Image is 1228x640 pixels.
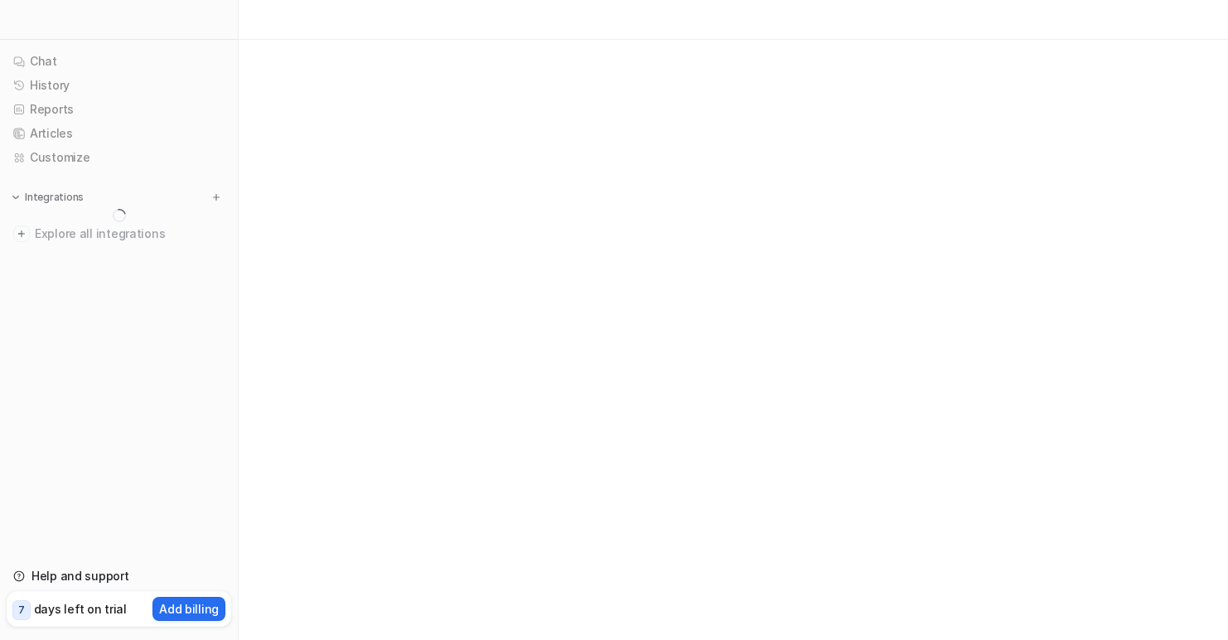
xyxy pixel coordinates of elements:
a: Explore all integrations [7,222,231,245]
p: days left on trial [34,600,127,618]
p: 7 [18,603,25,618]
span: Explore all integrations [35,221,225,247]
p: Integrations [25,191,84,204]
a: Help and support [7,565,231,588]
a: Articles [7,122,231,145]
img: explore all integrations [13,225,30,242]
button: Integrations [7,189,89,206]
button: Add billing [152,597,225,621]
a: Reports [7,98,231,121]
p: Add billing [159,600,219,618]
img: expand menu [10,192,22,203]
a: Customize [7,146,231,169]
a: History [7,74,231,97]
img: menu_add.svg [210,192,222,203]
a: Chat [7,50,231,73]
